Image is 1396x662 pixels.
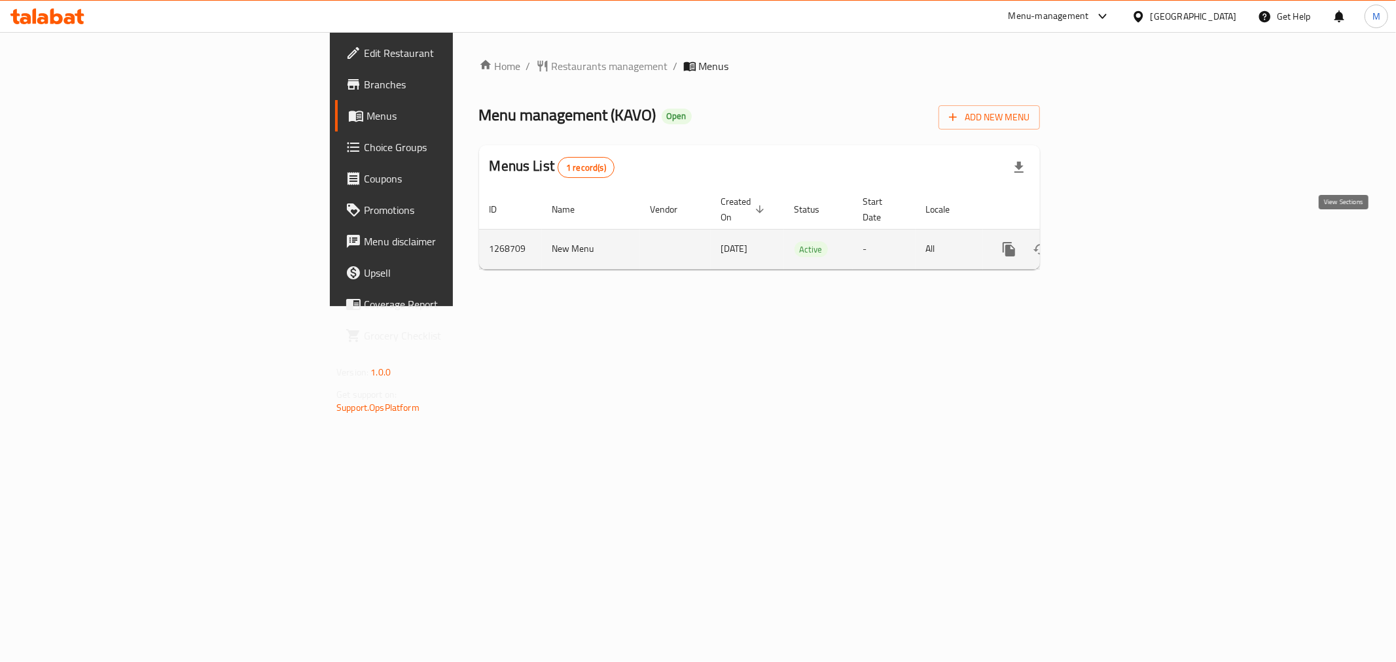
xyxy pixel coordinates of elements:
[364,265,552,281] span: Upsell
[651,201,695,217] span: Vendor
[335,257,563,288] a: Upsell
[336,364,368,381] span: Version:
[699,58,729,74] span: Menus
[939,105,1040,130] button: Add New Menu
[1025,234,1056,265] button: Change Status
[983,190,1130,230] th: Actions
[370,364,391,381] span: 1.0.0
[364,77,552,92] span: Branches
[721,194,768,225] span: Created On
[490,156,615,178] h2: Menus List
[335,69,563,100] a: Branches
[552,201,592,217] span: Name
[364,139,552,155] span: Choice Groups
[479,190,1130,270] table: enhanced table
[1372,9,1380,24] span: M
[1009,9,1089,24] div: Menu-management
[335,194,563,226] a: Promotions
[662,109,692,124] div: Open
[335,320,563,351] a: Grocery Checklist
[479,100,656,130] span: Menu management ( KAVO )
[558,162,614,174] span: 1 record(s)
[335,163,563,194] a: Coupons
[336,399,420,416] a: Support.OpsPlatform
[335,100,563,131] a: Menus
[552,58,668,74] span: Restaurants management
[335,226,563,257] a: Menu disclaimer
[853,229,916,269] td: -
[364,296,552,312] span: Coverage Report
[949,109,1029,126] span: Add New Menu
[364,328,552,343] span: Grocery Checklist
[916,229,983,269] td: All
[1151,9,1237,24] div: [GEOGRAPHIC_DATA]
[721,240,748,257] span: [DATE]
[367,108,552,124] span: Menus
[863,194,900,225] span: Start Date
[795,201,837,217] span: Status
[1003,152,1035,183] div: Export file
[364,171,552,186] span: Coupons
[364,45,552,61] span: Edit Restaurant
[479,58,1040,74] nav: breadcrumb
[662,111,692,122] span: Open
[490,201,514,217] span: ID
[364,202,552,218] span: Promotions
[364,234,552,249] span: Menu disclaimer
[335,37,563,69] a: Edit Restaurant
[795,242,828,257] span: Active
[335,131,563,163] a: Choice Groups
[926,201,967,217] span: Locale
[336,386,397,403] span: Get support on:
[536,58,668,74] a: Restaurants management
[335,288,563,320] a: Coverage Report
[673,58,678,74] li: /
[993,234,1025,265] button: more
[542,229,640,269] td: New Menu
